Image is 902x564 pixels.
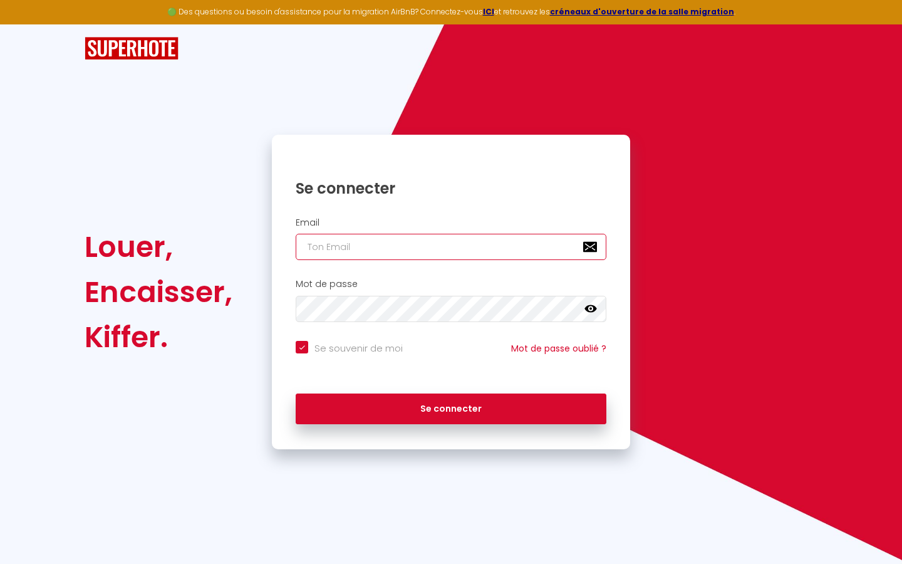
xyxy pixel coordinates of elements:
[10,5,48,43] button: Ouvrir le widget de chat LiveChat
[296,217,606,228] h2: Email
[85,269,232,315] div: Encaisser,
[85,315,232,360] div: Kiffer.
[296,179,606,198] h1: Se connecter
[85,224,232,269] div: Louer,
[296,394,606,425] button: Se connecter
[550,6,734,17] a: créneaux d'ouverture de la salle migration
[85,37,179,60] img: SuperHote logo
[511,342,606,355] a: Mot de passe oublié ?
[296,234,606,260] input: Ton Email
[483,6,494,17] a: ICI
[296,279,606,290] h2: Mot de passe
